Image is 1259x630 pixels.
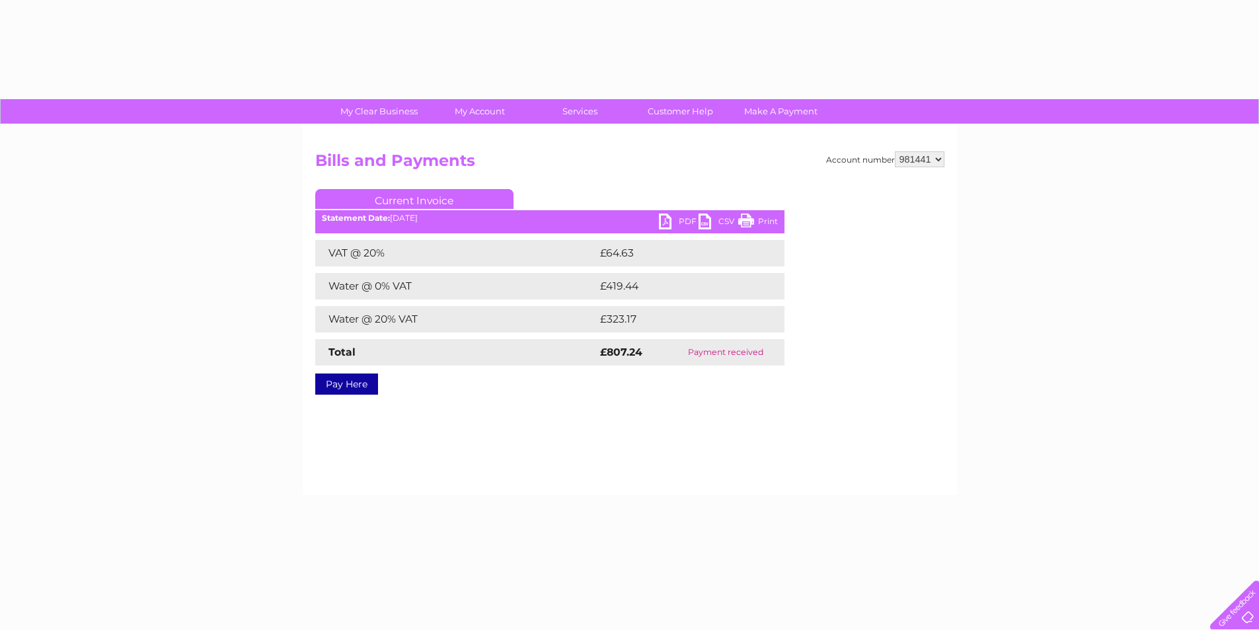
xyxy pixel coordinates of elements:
[315,189,514,209] a: Current Invoice
[659,214,699,233] a: PDF
[726,99,835,124] a: Make A Payment
[738,214,778,233] a: Print
[322,213,390,223] b: Statement Date:
[315,214,784,223] div: [DATE]
[315,240,597,266] td: VAT @ 20%
[328,346,356,358] strong: Total
[315,306,597,333] td: Water @ 20% VAT
[315,151,944,177] h2: Bills and Payments
[425,99,534,124] a: My Account
[667,339,784,366] td: Payment received
[597,306,759,333] td: £323.17
[597,273,761,299] td: £419.44
[324,99,434,124] a: My Clear Business
[315,273,597,299] td: Water @ 0% VAT
[525,99,634,124] a: Services
[626,99,735,124] a: Customer Help
[315,374,378,395] a: Pay Here
[826,151,944,167] div: Account number
[597,240,758,266] td: £64.63
[699,214,738,233] a: CSV
[600,346,642,358] strong: £807.24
